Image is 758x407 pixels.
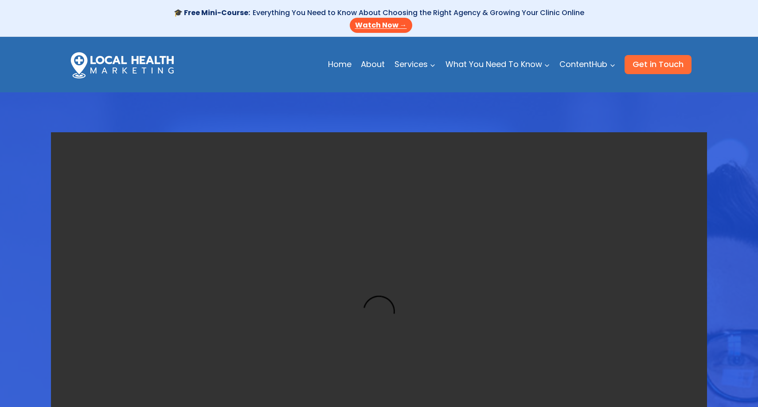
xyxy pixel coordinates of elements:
a: Get in Touch [625,55,692,74]
img: LHM_logo__white [66,37,177,92]
a: Home [323,57,356,72]
a: Services [390,57,441,72]
a: What You Need To Know [441,57,555,72]
span: What You Need To Know [445,60,550,69]
span: ContentHub [559,60,615,69]
nav: Primary Navigation [323,57,620,72]
a: Watch Now → [350,18,412,33]
a: ContentHub [555,57,620,72]
span: Services [395,60,436,69]
p: Everything You Need to Know About Choosing the Right Agency & Growing Your Clinic Online [167,4,591,36]
a: About [356,57,390,72]
strong: 🎓 Free Mini-Course: [174,8,250,18]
